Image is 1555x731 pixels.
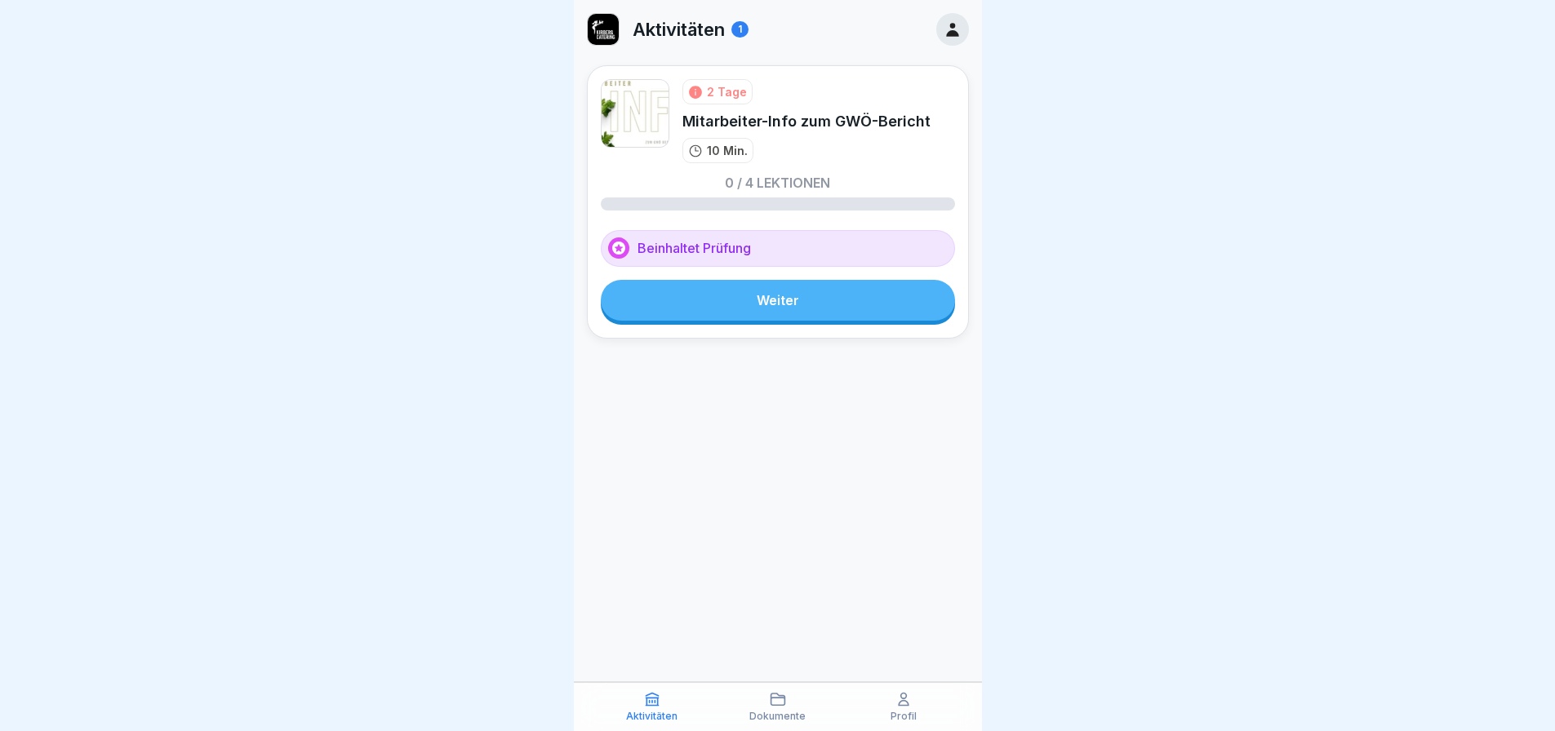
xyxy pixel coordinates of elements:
p: Aktivitäten [633,19,725,40]
p: Dokumente [749,711,806,722]
div: Beinhaltet Prüfung [601,230,955,267]
p: Aktivitäten [626,711,678,722]
div: 2 Tage [707,83,747,100]
div: Mitarbeiter-Info zum GWÖ-Bericht [682,111,931,131]
img: ewxb9rjzulw9ace2na8lwzf2.png [588,14,619,45]
img: cbgah4ktzd3wiqnyiue5lell.png [601,79,669,148]
div: 1 [731,21,749,38]
a: Weiter [601,280,955,321]
p: 10 Min. [707,142,748,159]
p: Profil [891,711,917,722]
p: 0 / 4 Lektionen [725,176,830,189]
